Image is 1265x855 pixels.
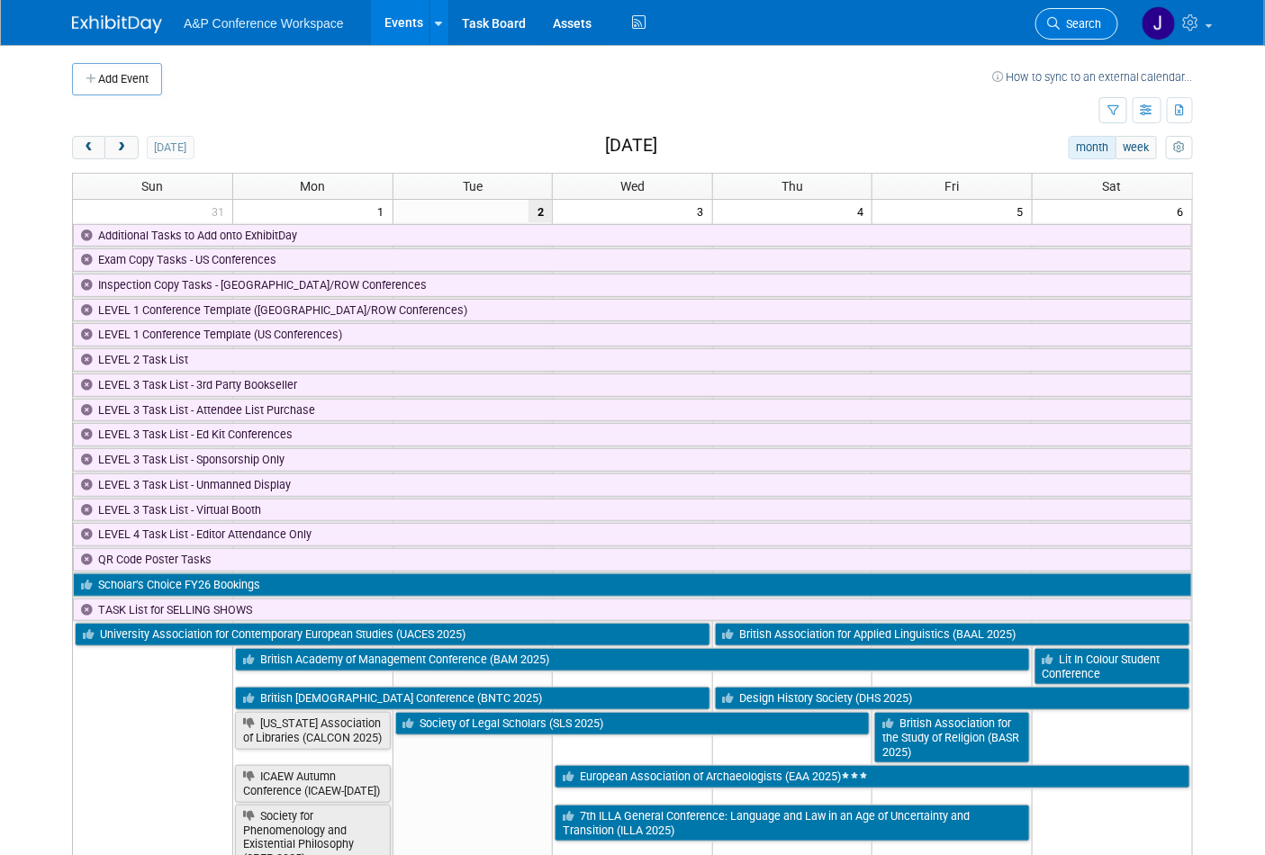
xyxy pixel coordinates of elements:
button: [DATE] [147,136,194,159]
img: Jennifer Howell [1142,6,1176,40]
h2: [DATE] [605,136,657,156]
span: 2 [529,200,552,222]
button: myCustomButton [1166,136,1193,159]
a: LEVEL 3 Task List - Ed Kit Conferences [73,423,1192,446]
a: [US_STATE] Association of Libraries (CALCON 2025) [235,712,391,749]
a: LEVEL 3 Task List - Unmanned Display [73,473,1192,497]
button: month [1069,136,1116,159]
span: A&P Conference Workspace [184,16,344,31]
a: How to sync to an external calendar... [992,70,1193,84]
span: Search [1060,17,1101,31]
a: LEVEL 3 Task List - Attendee List Purchase [73,399,1192,422]
button: week [1116,136,1157,159]
span: Sun [142,179,164,193]
a: ICAEW Autumn Conference (ICAEW-[DATE]) [235,765,391,802]
span: 5 [1016,200,1032,222]
span: 3 [696,200,712,222]
a: Inspection Copy Tasks - [GEOGRAPHIC_DATA]/ROW Conferences [73,274,1192,297]
a: Search [1035,8,1118,40]
a: Exam Copy Tasks - US Conferences [73,248,1192,272]
a: TASK List for SELLING SHOWS [73,598,1192,622]
a: European Association of Archaeologists (EAA 2025) [555,765,1190,788]
span: 31 [210,200,232,222]
span: Wed [620,179,645,193]
button: prev [72,136,105,159]
span: Fri [945,179,960,193]
a: British [DEMOGRAPHIC_DATA] Conference (BNTC 2025) [235,687,710,710]
a: Scholar’s Choice FY26 Bookings [73,573,1192,597]
a: British Association for Applied Linguistics (BAAL 2025) [715,623,1190,646]
a: QR Code Poster Tasks [73,548,1192,571]
a: British Association for the Study of Religion (BASR 2025) [874,712,1030,763]
a: British Academy of Management Conference (BAM 2025) [235,648,1030,671]
i: Personalize Calendar [1173,142,1185,154]
span: Sat [1103,179,1122,193]
a: LEVEL 1 Conference Template ([GEOGRAPHIC_DATA]/ROW Conferences) [73,299,1192,322]
span: Mon [300,179,325,193]
button: next [104,136,138,159]
a: LEVEL 1 Conference Template (US Conferences) [73,323,1192,346]
a: University Association for Contemporary European Studies (UACES 2025) [75,623,710,646]
a: LEVEL 2 Task List [73,348,1192,372]
a: LEVEL 3 Task List - 3rd Party Bookseller [73,373,1192,397]
a: Lit In Colour Student Conference [1035,648,1190,685]
span: 6 [1176,200,1192,222]
span: 1 [376,200,393,222]
a: 7th ILLA General Conference: Language and Law in an Age of Uncertainty and Transition (ILLA 2025) [555,805,1030,841]
span: 4 [855,200,872,222]
a: Society of Legal Scholars (SLS 2025) [395,712,871,735]
button: Add Event [72,63,162,95]
a: LEVEL 4 Task List - Editor Attendance Only [73,523,1192,546]
span: Tue [463,179,483,193]
a: Design History Society (DHS 2025) [715,687,1190,710]
a: LEVEL 3 Task List - Virtual Booth [73,499,1192,522]
img: ExhibitDay [72,15,162,33]
span: Thu [782,179,803,193]
a: Additional Tasks to Add onto ExhibitDay [73,224,1192,247]
a: LEVEL 3 Task List - Sponsorship Only [73,448,1192,472]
